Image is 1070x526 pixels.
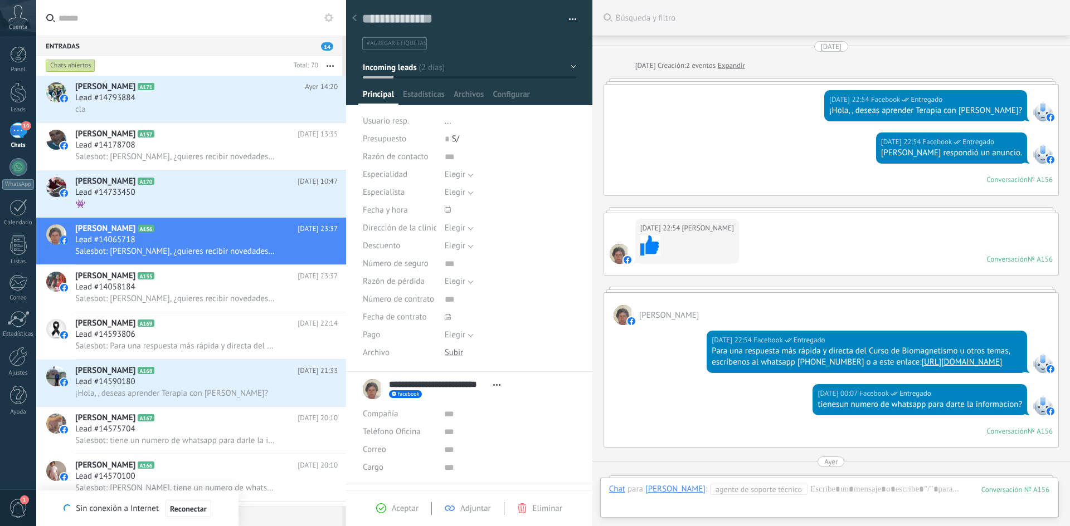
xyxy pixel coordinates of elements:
div: Razón de contacto [363,148,436,166]
div: [DATE] 22:54 [640,223,682,234]
span: Facebook [1033,353,1053,373]
span: Elegir [445,276,465,287]
div: Número de seguro [363,255,436,273]
span: A166 [138,461,154,469]
button: Teléfono Oficina [363,423,421,441]
span: Adjuntar [460,503,491,514]
img: facebook-sm.svg [624,256,631,264]
div: Entradas [36,36,342,56]
span: Facebook [871,94,901,105]
span: para [628,484,643,495]
a: Expandir [718,60,745,71]
div: Compañía [363,405,436,423]
div: Chats abiertos [46,59,95,72]
button: Elegir [445,166,474,184]
span: [PERSON_NAME] [75,365,135,376]
span: [PERSON_NAME] [75,318,135,329]
span: Archivo [363,348,390,357]
div: Sin conexión a Internet [64,499,211,518]
span: Agente de soporte técnico [716,484,796,495]
div: Para una respuesta más rápida y directa del Curso de Biomagnetismo u otros temas, escríbenos al w... [712,346,1022,368]
span: cla [75,104,86,115]
span: Cuenta [9,24,27,31]
span: A157 [138,130,154,137]
span: S/ [452,134,459,144]
span: Fecha de contrato [363,313,427,321]
span: Salesbot: tiene un numero de whatsapp para darle la informacion?? [75,435,276,446]
span: María Clara Perales Flores [639,310,699,321]
span: 👾 [75,199,86,209]
span: María Clara Perales Flores [610,244,630,264]
span: Lead #14178708 [75,140,135,151]
button: Correo [363,441,386,459]
span: [DATE] 23:37 [298,271,338,282]
div: Número de contrato [363,291,436,308]
span: Entregado [899,388,931,399]
span: Búsqueda y filtro [616,13,1059,23]
span: A170 [138,178,154,185]
div: Usuario resp. [363,112,436,130]
div: Presupuesto [363,130,436,148]
img: icon [60,331,68,339]
span: [PERSON_NAME] [75,223,135,234]
a: [URL][DOMAIN_NAME] [921,357,1002,367]
span: Dirección de la clínica [363,224,441,232]
span: Número de seguro [363,259,429,268]
img: facebook-sm.svg [628,317,635,325]
span: [DATE] 20:10 [298,412,338,424]
button: Reconectar [166,500,211,518]
div: Cargo [363,459,436,476]
span: Facebook [753,335,783,346]
span: [DATE] 21:33 [298,365,338,376]
span: [PERSON_NAME] [75,271,135,282]
span: 2 eventos [686,60,716,71]
span: Facebook [923,136,952,148]
span: [DATE] 13:35 [298,129,338,140]
button: Elegir [445,219,474,237]
span: A168 [138,367,154,374]
span: Lead #14590180 [75,376,135,387]
span: Correo [363,444,386,455]
span: [PERSON_NAME] [75,176,135,187]
span: Teléfono Oficina [363,426,421,437]
span: Salesbot: [PERSON_NAME], ¿quieres recibir novedades y promociones de la Escuela Cetim? Déjanos tu... [75,151,276,162]
img: facebook-sm.svg [1047,156,1054,164]
span: Lead #14593806 [75,329,135,340]
span: Archivos [454,89,484,105]
div: WhatsApp [2,179,34,190]
div: Ayuda [2,409,35,416]
img: facebook-sm.svg [1047,407,1054,415]
a: avataricon[PERSON_NAME]A168[DATE] 21:33Lead #14590180¡Hola, , deseas aprender Terapia con [PERSON... [36,360,346,406]
button: Agente de soporte técnico [710,484,808,495]
span: Facebook [1033,395,1053,415]
span: Configurar [493,89,529,105]
div: ¡Hola, , deseas aprender Terapia con [PERSON_NAME]? [829,105,1022,116]
div: Listas [2,258,35,266]
span: Facebook [1033,144,1053,164]
span: [PERSON_NAME] [75,129,135,140]
div: Conversación [986,254,1028,264]
span: [DATE] 22:14 [298,318,338,329]
span: Salesbot: [PERSON_NAME], ¿quieres recibir novedades y promociones de la Escuela Cetim? Déjanos tu... [75,293,276,304]
span: Lead #14733450 [75,187,135,198]
button: Elegir [445,184,474,201]
div: Descuento [363,237,436,255]
div: Leads [2,106,35,114]
span: A155 [138,272,154,279]
span: Pago [363,331,380,339]
span: A167 [138,414,154,421]
span: Lead #14570100 [75,471,135,482]
span: Presupuesto [363,134,406,144]
span: Usuario resp. [363,116,409,126]
img: icon [60,189,68,197]
button: Elegir [445,326,474,344]
img: facebook-sm.svg [1047,365,1054,373]
img: icon [60,378,68,386]
div: Correo [2,294,35,302]
a: avataricon[PERSON_NAME]A170[DATE] 10:47Lead #14733450👾 [36,170,346,217]
div: Ajustes [2,370,35,377]
img: icon [60,473,68,481]
button: Elegir [445,273,474,291]
div: Archivo [363,344,436,362]
span: facebook [398,391,419,397]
